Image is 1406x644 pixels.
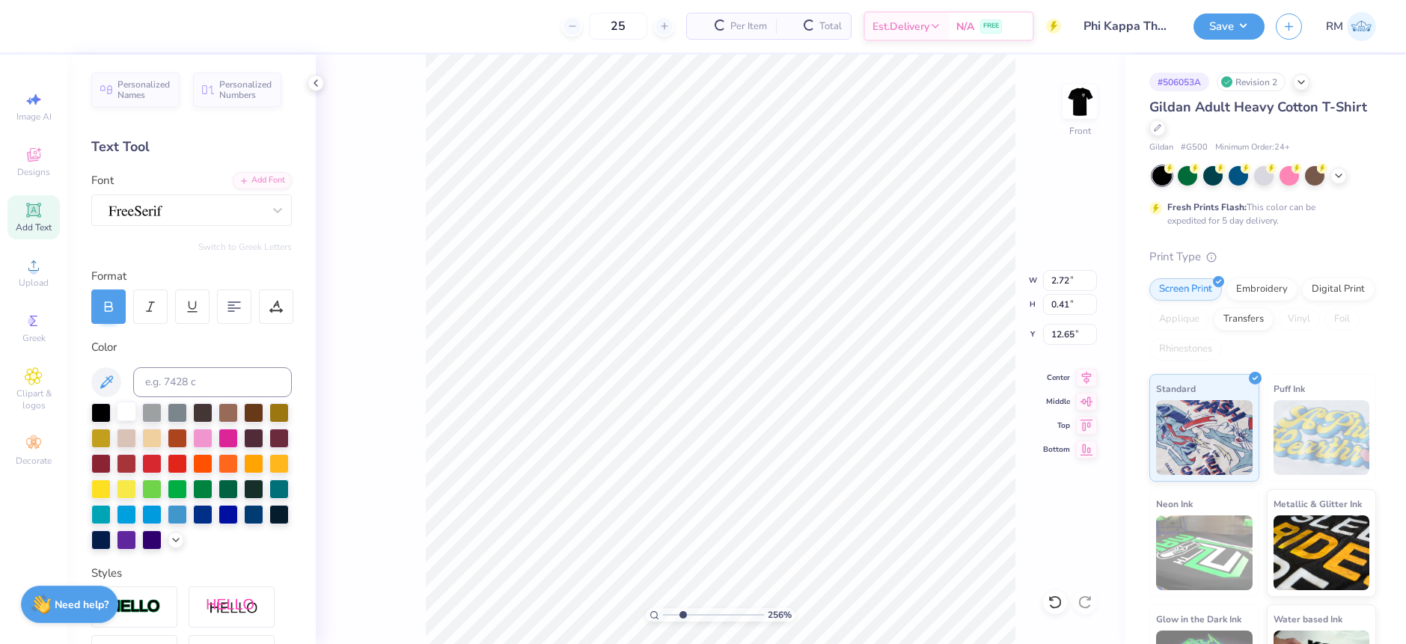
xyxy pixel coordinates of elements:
span: Bottom [1043,444,1070,455]
span: # G500 [1181,141,1208,154]
strong: Fresh Prints Flash: [1167,201,1247,213]
span: Metallic & Glitter Ink [1274,496,1362,512]
div: Transfers [1214,308,1274,331]
span: Gildan [1149,141,1173,154]
span: N/A [956,19,974,34]
input: – – [589,13,647,40]
strong: Need help? [55,598,108,612]
input: Untitled Design [1072,11,1182,41]
label: Font [91,172,114,189]
span: FREE [983,21,999,31]
img: Metallic & Glitter Ink [1274,515,1370,590]
span: Decorate [16,455,52,467]
div: Revision 2 [1217,73,1286,91]
img: Neon Ink [1156,515,1253,590]
img: Shadow [206,598,258,616]
button: Switch to Greek Letters [198,241,292,253]
span: Personalized Names [117,79,171,100]
a: RM [1326,12,1376,41]
img: Front [1065,87,1095,117]
img: Standard [1156,400,1253,475]
div: Front [1069,124,1091,138]
span: Est. Delivery [872,19,929,34]
div: Applique [1149,308,1209,331]
div: Print Type [1149,248,1376,266]
span: Per Item [730,19,767,34]
div: This color can be expedited for 5 day delivery. [1167,200,1351,227]
div: Screen Print [1149,278,1222,301]
span: Puff Ink [1274,381,1305,396]
span: Minimum Order: 24 + [1215,141,1290,154]
div: Color [91,339,292,356]
span: Center [1043,372,1070,383]
span: Glow in the Dark Ink [1156,611,1241,627]
span: Greek [22,332,46,344]
img: Roberta Manuel [1347,12,1376,41]
div: Styles [91,565,292,582]
div: # 506053A [1149,73,1209,91]
div: Rhinestones [1149,338,1222,361]
input: e.g. 7428 c [133,367,292,397]
span: Neon Ink [1156,496,1193,512]
span: Standard [1156,381,1196,396]
span: Water based Ink [1274,611,1342,627]
span: RM [1326,18,1343,35]
span: Total [819,19,842,34]
div: Embroidery [1226,278,1298,301]
span: 256 % [768,608,792,622]
span: Image AI [16,111,52,123]
span: Add Text [16,221,52,233]
div: Vinyl [1278,308,1320,331]
div: Digital Print [1302,278,1375,301]
span: Personalized Numbers [219,79,272,100]
div: Add Font [233,172,292,189]
span: Middle [1043,396,1070,407]
span: Gildan Adult Heavy Cotton T-Shirt [1149,98,1367,116]
img: Stroke [108,598,161,616]
span: Top [1043,420,1070,431]
span: Upload [19,277,49,289]
img: Puff Ink [1274,400,1370,475]
span: Clipart & logos [7,387,60,411]
div: Foil [1324,308,1360,331]
div: Text Tool [91,137,292,157]
div: Format [91,268,293,285]
span: Designs [17,166,50,178]
button: Save [1193,13,1265,40]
